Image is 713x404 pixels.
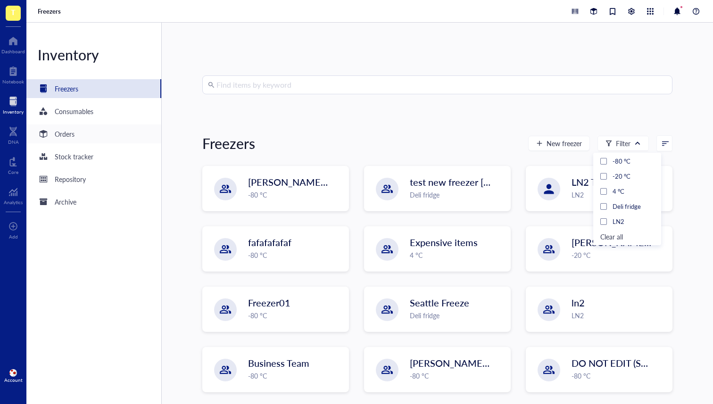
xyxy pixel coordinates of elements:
img: 0d38a47e-085d-4ae2-a406-c371b58e94d9.jpeg [9,369,17,377]
a: Core [8,154,18,175]
span: Seattle Freeze [410,296,469,309]
span: test new freezer [PERSON_NAME] [410,175,556,189]
div: Stock tracker [55,151,93,162]
span: LN2 Tank [572,175,610,189]
span: Clear all [600,231,654,242]
span: Expensive items [410,236,478,249]
a: Orders [26,124,161,143]
a: Notebook [2,64,24,84]
a: Analytics [4,184,23,205]
div: Core [8,169,18,175]
div: Notebook [2,79,24,84]
span: LN2 [613,217,624,226]
div: Add [9,234,18,239]
span: [PERSON_NAME] `[DATE] [248,175,360,189]
span: Freezer01 [248,296,290,309]
div: -80 °C [248,371,343,381]
div: -80 °C [248,190,343,200]
a: Stock tracker [26,147,161,166]
span: [PERSON_NAME]'s Fridge [410,356,519,370]
a: Freezers [26,79,161,98]
div: 4 °C [410,250,505,260]
a: Inventory [3,94,24,115]
div: Freezers [202,134,255,153]
div: Dashboard [1,49,25,54]
div: Freezers [55,83,78,94]
div: Repository [55,174,86,184]
button: New freezer [528,136,590,151]
span: DO NOT EDIT (Shared) [572,356,667,370]
span: [PERSON_NAME]'s Freezer [572,236,687,249]
span: fafafafafaf [248,236,291,249]
a: Repository [26,170,161,189]
div: -80 °C [248,310,343,321]
div: DNA [8,139,19,145]
div: Inventory [3,109,24,115]
a: Dashboard [1,33,25,54]
span: -80 °C [613,157,630,165]
div: Account [4,377,23,383]
a: Archive [26,192,161,211]
div: Analytics [4,199,23,205]
div: -80 °C [572,371,666,381]
div: LN2 [572,190,666,200]
span: -20 °C [613,172,630,181]
span: 4 °C [613,187,624,196]
a: Consumables [26,102,161,121]
span: ln2 [572,296,585,309]
span: Business Team [248,356,309,370]
a: Freezers [38,7,63,16]
span: New freezer [547,140,582,147]
div: -20 °C [572,250,666,260]
div: Deli fridge [410,310,505,321]
div: Archive [55,197,76,207]
div: Orders [55,129,75,139]
div: -80 °C [410,371,505,381]
div: LN2 [572,310,666,321]
div: Filter [616,138,630,148]
div: -80 °C [248,250,343,260]
div: Deli fridge [410,190,505,200]
span: Deli fridge [613,202,641,211]
div: Consumables [55,106,93,116]
span: T [11,6,16,18]
a: DNA [8,124,19,145]
div: Inventory [26,45,161,64]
